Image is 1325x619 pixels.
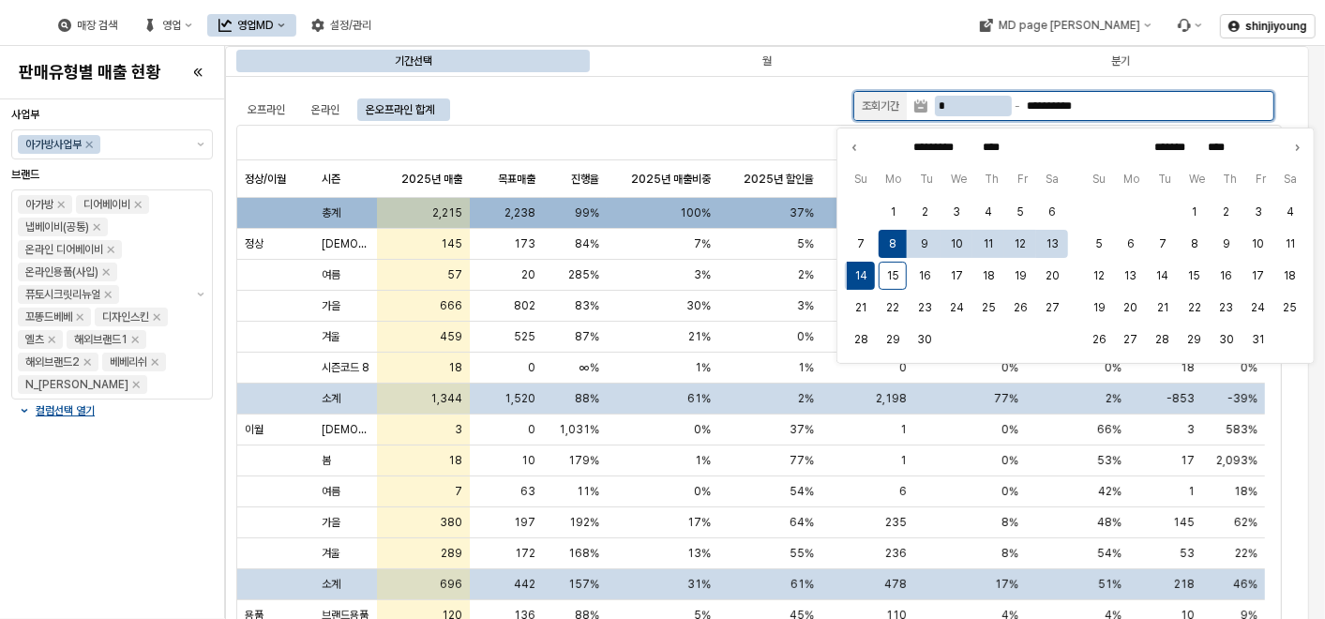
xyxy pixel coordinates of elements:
span: 18% [1234,484,1257,499]
span: 197 [514,515,535,530]
span: 285% [568,267,599,282]
span: 2025년 매출 [401,171,462,186]
span: 20 [521,267,535,282]
span: 54% [790,484,814,499]
span: 55% [790,546,814,561]
span: 37% [790,422,814,437]
span: 1 [900,422,907,437]
span: Sa [1037,170,1068,189]
main: App Frame [225,46,1325,619]
span: 2,215 [432,205,462,220]
div: 분기 [946,50,1296,72]
button: 2025-09-03 [942,198,971,226]
span: 802 [514,298,535,313]
div: 꼬똥드베베 [25,308,72,326]
button: 2025-09-08 [879,230,907,258]
span: 66% [1097,422,1122,437]
span: 17% [687,515,711,530]
span: 2,238 [504,205,535,220]
div: Remove 꼬똥드베베 [76,313,83,321]
div: 베베리쉬 [110,353,147,371]
button: 컬럼선택 열기 [19,403,205,418]
span: Fr [1008,170,1036,189]
div: Remove 디어베이비 [134,201,142,208]
span: 61% [790,577,814,592]
span: 289 [441,546,462,561]
button: Next month [1287,138,1306,157]
div: 매장 검색 [77,19,117,32]
span: 5% [797,236,814,251]
span: 소계 [322,577,340,592]
span: 봄 [322,453,331,468]
button: 영업MD [207,14,296,37]
span: 99% [575,205,599,220]
button: 2025-09-26 [1006,294,1034,322]
div: 영업 [162,19,181,32]
span: 18 [448,453,462,468]
span: 87% [575,329,599,344]
button: 2025-10-10 [1244,230,1272,258]
span: 3% [694,267,711,282]
span: 145 [1173,515,1195,530]
button: 2025-10-07 [1149,230,1177,258]
span: 3 [455,422,462,437]
span: We [942,170,976,189]
span: 가을 [322,515,340,530]
button: 2025-09-24 [942,294,971,322]
span: 총계 [322,205,340,220]
button: 2025-10-24 [1244,294,1272,322]
h4: 판매유형별 매출 현황 [19,63,161,82]
button: 2025-10-06 [1117,230,1145,258]
span: 42% [1098,484,1122,499]
span: 0 [528,422,535,437]
span: Su [845,170,876,189]
div: Remove 아가방사업부 [85,141,93,148]
span: 0% [1241,360,1257,375]
button: 2025-09-28 [847,325,875,354]
span: 100% [680,205,711,220]
button: 2025-10-27 [1117,325,1145,354]
span: [DEMOGRAPHIC_DATA] [322,236,370,251]
button: 2025-09-12 [1006,230,1034,258]
span: 소계 [322,391,340,406]
span: Th [976,170,1008,189]
button: 2025-10-28 [1149,325,1177,354]
p: shinjiyoung [1245,19,1307,34]
div: 온라인 디어베이비 [25,240,103,259]
button: 제안 사항 표시 [189,130,212,159]
button: 2025-10-08 [1181,230,1209,258]
button: shinjiyoung [1220,14,1316,38]
button: 2025-10-11 [1276,230,1304,258]
span: 여름 [322,267,340,282]
span: 3 [1187,422,1195,437]
button: 제안 사항 표시 [189,190,212,399]
span: 6 [899,484,907,499]
span: 1% [695,360,711,375]
span: 22% [1235,546,1257,561]
span: 218 [1174,577,1195,592]
span: 696 [440,577,462,592]
button: Previous month [845,138,864,157]
div: 오프라인 [248,98,285,121]
button: 2025-10-22 [1181,294,1209,322]
span: 179% [568,453,599,468]
button: 2025-09-17 [942,262,971,290]
span: 여름 [322,484,340,499]
span: 666 [440,298,462,313]
span: 0% [1001,453,1018,468]
button: 2025-09-19 [1006,262,1034,290]
span: 31% [687,577,711,592]
button: 2025-09-30 [911,325,939,354]
button: 2025-10-03 [1244,198,1272,226]
span: -39% [1227,391,1257,406]
div: 온라인용품(사입) [25,263,98,281]
span: We [1181,170,1214,189]
span: 53% [1097,453,1122,468]
button: 2025-10-26 [1085,325,1113,354]
span: 88% [575,391,599,406]
button: 2025-10-02 [1212,198,1241,226]
span: 11% [577,484,599,499]
span: 2% [798,267,814,282]
div: 해외브랜드2 [25,353,80,371]
div: 온오프라인 합계 [366,98,434,121]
